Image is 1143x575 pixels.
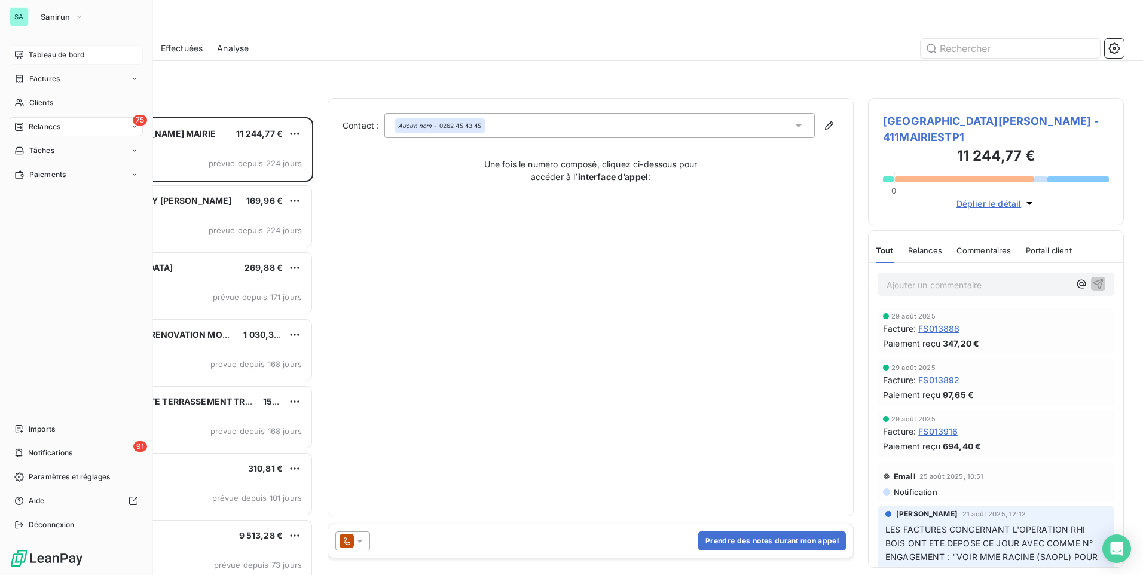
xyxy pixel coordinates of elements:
span: Paramètres et réglages [29,472,110,482]
a: Aide [10,491,143,510]
span: STTTPP -SOCIETE TERRASSEMENT TRANSPORT TRAVAUX PUBLIC POTHIN [84,396,395,406]
span: Déplier le détail [956,197,1022,210]
span: Facture : [883,322,916,335]
span: Paiements [29,169,66,180]
span: Facture : [883,425,916,438]
span: prévue depuis 73 jours [214,560,302,570]
span: Factures [29,74,60,84]
span: Imports [29,424,55,435]
span: 21 août 2025, 12:12 [962,510,1026,518]
span: Relances [908,246,942,255]
span: Commentaires [956,246,1011,255]
span: 29 août 2025 [891,364,936,371]
span: prévue depuis 168 jours [210,359,302,369]
span: 694,40 € [943,440,981,452]
button: Prendre des notes durant mon appel [698,531,846,550]
span: [GEOGRAPHIC_DATA][PERSON_NAME] - 411MAIRIESTP1 [883,113,1109,145]
span: Tâches [29,145,54,156]
span: Notifications [28,448,72,458]
div: - 0262 45 43 45 [398,121,482,130]
span: 75 [133,115,147,126]
button: Déplier le détail [953,197,1040,210]
span: Tout [876,246,894,255]
div: grid [57,117,313,575]
strong: interface d’appel [578,172,649,182]
span: prévue depuis 168 jours [210,426,302,436]
span: [PERSON_NAME] [896,509,958,519]
span: FS013916 [918,425,958,438]
span: 347,20 € [943,337,979,350]
span: Effectuées [161,42,203,54]
span: Déconnexion [29,519,75,530]
span: Paiement reçu [883,337,940,350]
span: Tableau de bord [29,50,84,60]
span: 169,96 € [246,195,283,206]
span: Relances [29,121,60,132]
span: Aide [29,496,45,506]
span: 11 244,77 € [236,129,283,139]
span: 91 [133,441,147,452]
span: Facture : [883,374,916,386]
span: Notification [893,487,937,497]
span: LE RDV - LEPINAY [PERSON_NAME] [84,195,232,206]
img: Logo LeanPay [10,549,84,568]
span: 0 [891,186,896,195]
span: 269,88 € [245,262,283,273]
span: 152,80 € [263,396,299,406]
span: FS013888 [918,322,959,335]
span: 29 août 2025 [891,415,936,423]
span: 1 030,33 € [243,329,288,340]
span: 29 août 2025 [891,313,936,320]
span: CONTRUCTION RENOVATION MODERNE [84,329,252,340]
span: Email [894,472,916,481]
input: Rechercher [921,39,1100,58]
div: SA [10,7,29,26]
div: Open Intercom Messenger [1102,534,1131,563]
p: Une fois le numéro composé, cliquez ci-dessous pour accéder à l’ : [471,158,710,183]
span: 9 513,28 € [239,530,283,540]
span: Paiement reçu [883,389,940,401]
em: Aucun nom [398,121,432,130]
h3: 11 244,77 € [883,145,1109,169]
span: 97,65 € [943,389,974,401]
span: prévue depuis 171 jours [213,292,302,302]
span: FS013892 [918,374,959,386]
span: prévue depuis 224 jours [209,158,302,168]
span: 25 août 2025, 10:51 [919,473,984,480]
span: prévue depuis 224 jours [209,225,302,235]
span: Clients [29,97,53,108]
span: Sanirun [41,12,70,22]
span: 310,81 € [248,463,283,473]
span: Analyse [217,42,249,54]
span: Portail client [1026,246,1072,255]
span: prévue depuis 101 jours [212,493,302,503]
span: Paiement reçu [883,440,940,452]
label: Contact : [343,120,384,131]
